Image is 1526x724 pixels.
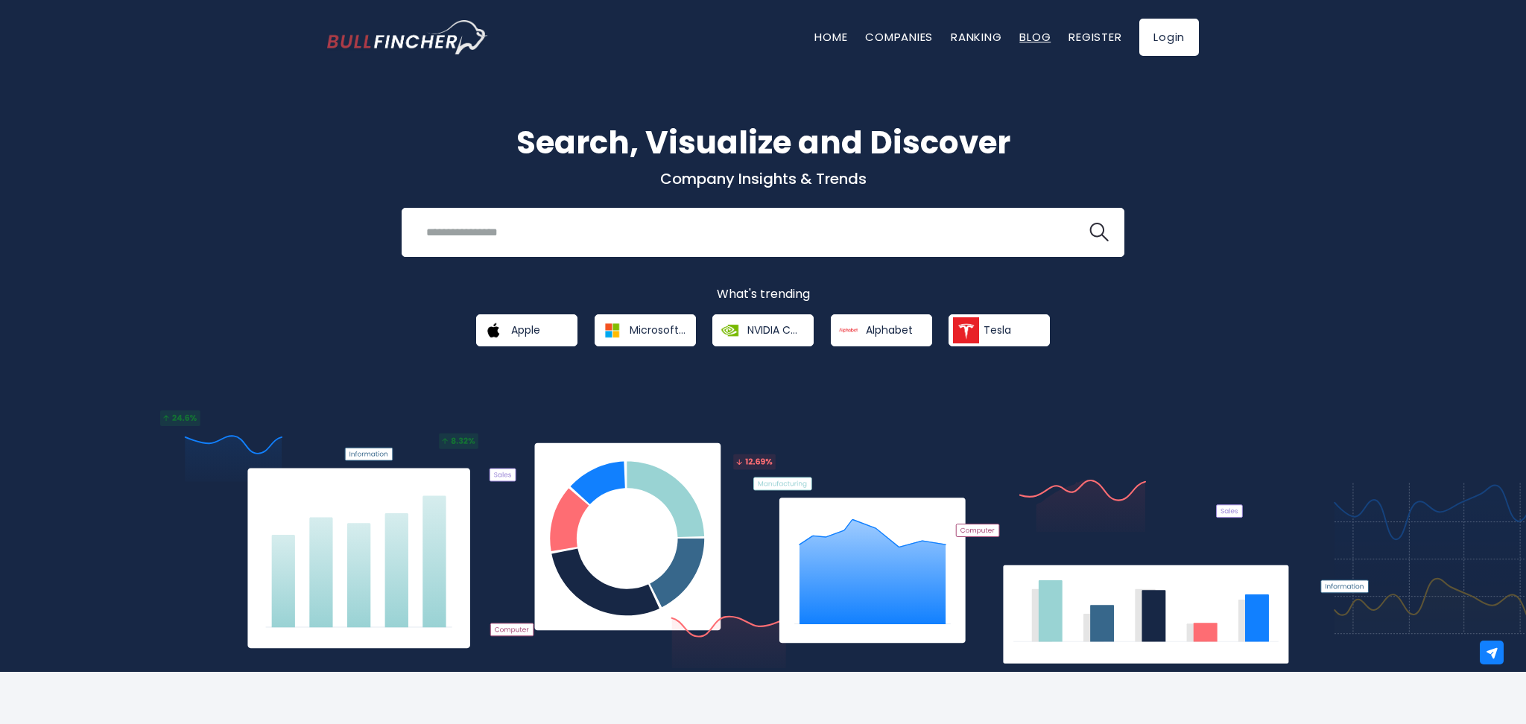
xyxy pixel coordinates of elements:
img: search icon [1089,223,1109,242]
a: Register [1068,29,1121,45]
a: NVIDIA Corporation [712,314,814,346]
span: Microsoft Corporation [630,323,686,337]
p: Company Insights & Trends [327,169,1199,188]
a: Apple [476,314,577,346]
a: Microsoft Corporation [595,314,696,346]
a: Companies [865,29,933,45]
img: Bullfincher logo [327,20,488,54]
a: Alphabet [831,314,932,346]
a: Blog [1019,29,1051,45]
a: Login [1139,19,1199,56]
a: Go to homepage [327,20,487,54]
a: Home [814,29,847,45]
a: Tesla [949,314,1050,346]
span: NVIDIA Corporation [747,323,803,337]
a: Ranking [951,29,1001,45]
p: What's trending [327,287,1199,302]
span: Apple [511,323,540,337]
span: Alphabet [866,323,913,337]
h1: Search, Visualize and Discover [327,119,1199,166]
span: Tesla [984,323,1011,337]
